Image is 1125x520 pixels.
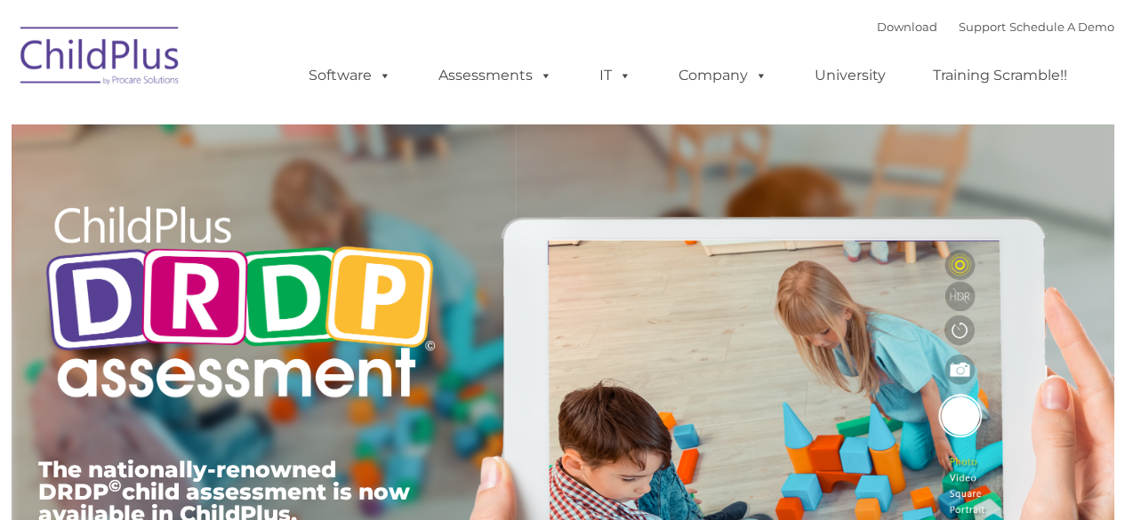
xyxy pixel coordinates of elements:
[915,58,1085,93] a: Training Scramble!!
[582,58,649,93] a: IT
[38,182,442,428] img: Copyright - DRDP Logo Light
[421,58,570,93] a: Assessments
[959,20,1006,34] a: Support
[291,58,409,93] a: Software
[1009,20,1114,34] a: Schedule A Demo
[797,58,904,93] a: University
[12,14,189,103] img: ChildPlus by Procare Solutions
[661,58,785,93] a: Company
[877,20,937,34] a: Download
[108,476,122,496] sup: ©
[877,20,1114,34] font: |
